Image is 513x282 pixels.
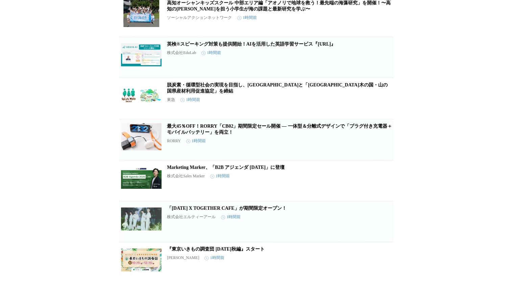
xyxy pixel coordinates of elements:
[167,82,387,94] a: 脱炭素・循環型社会の実現を目指し、[GEOGRAPHIC_DATA]と「[GEOGRAPHIC_DATA]木の国・山の国県産材利用促進協定」を締結
[121,41,162,68] img: 英検®スピーキング対策も提供開始！AIを活用した英語学習サービス『UGUIS.AI』
[186,138,206,144] time: 1時間前
[167,124,392,135] a: 最大45％OFF！RORRY「CB02」期間限定セール開催 ― 一体型＆分離式デザインで「プラグ付き充電器＋モバイルバッテリー」を両立！
[167,0,391,11] a: 高知オーシャンキッズスクール 中部エリア編「アオノリで地球を救う！最先端の海藻研究」を開催！〜高知の[PERSON_NAME]を担う小学生が海の課題と最新研究を学ぶ〜
[167,50,196,56] p: 株式会社EduLab
[167,214,216,220] p: 株式会社エルティーアール
[237,15,257,21] time: 1時間前
[221,214,241,220] time: 1時間前
[167,173,205,179] p: 株式会社Sales Marker
[121,205,162,232] img: 「TOMORROW X TOGETHER CAFE」が期間限定オープン！
[204,255,224,261] time: 1時間前
[167,247,265,252] a: 『東京いきもの調査団 [DATE]秋編』スタート
[180,97,200,103] time: 1時間前
[167,255,199,260] p: [PERSON_NAME]
[121,123,162,150] img: 最大45％OFF！RORRY「CB02」期間限定セール開催 ― 一体型＆分離式デザインで「プラグ付き充電器＋モバイルバッテリー」を両立！
[210,173,230,179] time: 1時間前
[167,165,285,170] a: Marketing Marker、「B2B アジェンダ [DATE]」に登壇
[167,42,336,47] a: 英検®スピーキング対策も提供開始！AIを活用した英語学習サービス『[URL]』
[167,97,175,103] p: 東急
[121,164,162,191] img: Marketing Marker、「B2B アジェンダ 2025」に登壇
[121,246,162,273] img: 『東京いきもの調査団 2025秋編』スタート
[167,206,287,211] a: 「[DATE] X TOGETHER CAFE」が期間限定オープン！
[167,15,232,21] p: ソーシャルアクションネットワーク
[167,138,181,144] p: RORRY
[121,82,162,109] img: 脱炭素・循環型社会の実現を目指し、岐阜県と「岐阜県木の国・山の国県産材利用促進協定」を締結
[201,50,221,56] time: 1時間前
